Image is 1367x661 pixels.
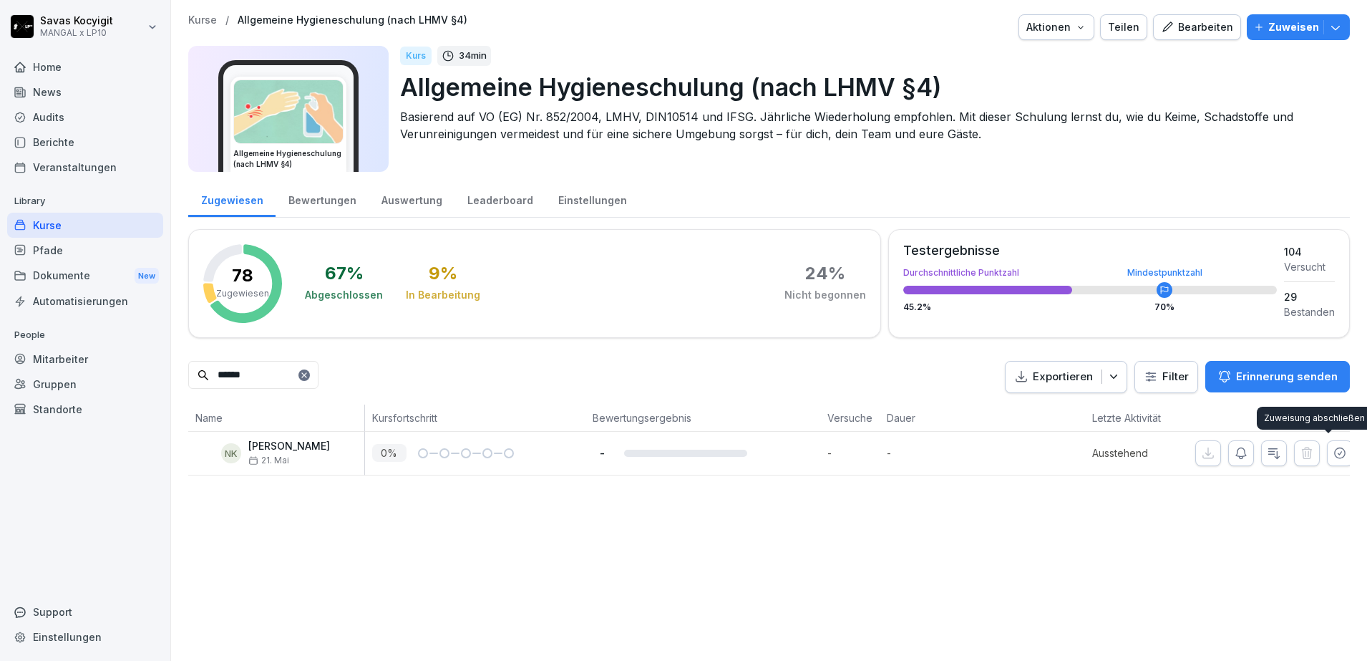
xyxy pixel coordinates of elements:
p: Dauer [887,410,946,425]
p: Name [195,410,357,425]
a: DokumenteNew [7,263,163,289]
button: Aktionen [1018,14,1094,40]
a: Mitarbeiter [7,347,163,372]
div: Support [7,599,163,624]
button: Erinnerung senden [1205,361,1350,392]
div: 67 % [325,265,364,282]
div: Bestanden [1284,304,1335,319]
div: 9 % [429,265,457,282]
p: - [827,445,879,460]
a: Einstellungen [7,624,163,650]
a: Bewertungen [276,180,369,217]
p: Kursfortschritt [372,410,578,425]
div: 70 % [1154,303,1174,312]
a: Berichte [7,130,163,155]
p: Letzte Aktivität [1092,410,1188,425]
a: Allgemeine Hygieneschulung (nach LHMV §4) [238,14,467,26]
div: NK [221,443,241,463]
div: 29 [1284,289,1335,304]
p: People [7,324,163,347]
p: Exportieren [1033,369,1093,385]
button: Exportieren [1005,361,1127,393]
p: 34 min [459,49,487,63]
button: Filter [1135,362,1197,392]
span: 21. Mai [248,455,289,465]
div: Durchschnittliche Punktzahl [903,269,1277,277]
div: 24 % [805,265,845,282]
p: Bewertungsergebnis [593,410,814,425]
a: News [7,79,163,105]
p: Zugewiesen [216,287,269,300]
p: - [887,445,953,460]
a: Standorte [7,397,163,422]
a: Zugewiesen [188,180,276,217]
a: Kurse [7,213,163,238]
p: Zuweisen [1268,19,1319,35]
div: Bearbeiten [1161,19,1233,35]
a: Kurse [188,14,217,26]
p: 0 % [372,444,407,462]
a: Home [7,54,163,79]
div: Mindestpunktzahl [1127,269,1202,277]
p: - [593,446,613,460]
button: Teilen [1100,14,1147,40]
a: Auswertung [369,180,454,217]
div: Testergebnisse [903,244,1277,257]
div: Versucht [1284,259,1335,274]
p: Ausstehend [1092,445,1195,460]
div: In Bearbeitung [406,288,480,302]
p: Versuche [827,410,872,425]
div: New [135,268,159,284]
div: 45.2 % [903,303,1277,312]
button: Zuweisen [1247,14,1350,40]
p: Library [7,190,163,213]
a: Gruppen [7,372,163,397]
a: Einstellungen [545,180,639,217]
p: Erinnerung senden [1236,369,1338,385]
a: Pfade [7,238,163,263]
p: MANGAL x LP10 [40,28,113,38]
button: Bearbeiten [1153,14,1241,40]
a: Audits [7,105,163,130]
div: Aktionen [1026,19,1086,35]
p: 78 [232,267,253,284]
p: / [225,14,229,26]
div: 104 [1284,244,1335,259]
a: Leaderboard [454,180,545,217]
div: Filter [1144,370,1189,384]
img: gxsnf7ygjsfsmxd96jxi4ufn.png [234,80,343,143]
p: Basierend auf VO (EG) Nr. 852/2004, LMHV, DIN10514 und IFSG. Jährliche Wiederholung empfohlen. Mi... [400,108,1338,143]
div: Dokumente [7,263,163,289]
a: Veranstaltungen [7,155,163,180]
div: Abgeschlossen [305,288,383,302]
div: Nicht begonnen [784,288,866,302]
p: [PERSON_NAME] [248,440,330,453]
h3: Allgemeine Hygieneschulung (nach LHMV §4) [233,148,344,170]
a: Automatisierungen [7,289,163,314]
div: Kurs [400,47,432,65]
div: Teilen [1108,19,1139,35]
p: Allgemeine Hygieneschulung (nach LHMV §4) [400,69,1338,105]
p: Savas Kocyigit [40,15,113,27]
